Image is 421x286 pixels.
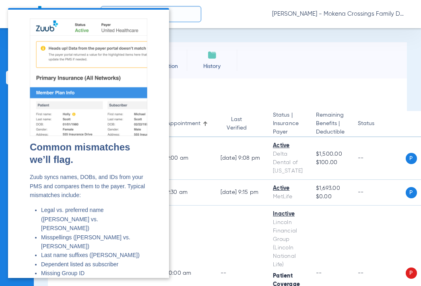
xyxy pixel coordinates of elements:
th: Status | [266,111,310,137]
div: Appointment [167,119,208,128]
span: [PERSON_NAME] - Mokena Crossings Family Dental [272,10,405,18]
div: Last Verified [221,115,253,132]
img: History [207,50,217,60]
li: Misspellings ([PERSON_NAME] vs. [PERSON_NAME]) [33,225,139,243]
div: Delta Dental of [US_STATE] [273,150,303,175]
span: Insurance Payer [273,119,303,136]
h2: Common mismatches we’ll flag. [22,133,139,158]
span: $1,500.00 [316,150,345,158]
span: -- [316,270,322,276]
span: $100.00 [316,158,345,167]
span: $0.00 [316,193,345,201]
div: Lincoln Financial Group (Lincoln National Life) [273,218,303,269]
div: Inactive [273,210,303,218]
div: Active [273,184,303,193]
div: Appointment [167,119,200,128]
span: P [406,267,417,279]
li: Legal vs. preferred name ([PERSON_NAME] vs. [PERSON_NAME]) [33,198,139,224]
div: Active [273,142,303,150]
li: Dependent listed as subscriber [33,252,139,261]
td: [DATE] 9:08 PM [214,137,267,180]
th: Status [351,111,406,137]
span: P [406,187,417,198]
th: Remaining Benefits | [310,111,351,137]
li: Last name suffixes ([PERSON_NAME]) [33,243,139,251]
p: Zuub syncs names, DOBs, and IDs from your PMS and compares them to the payer. Typical mismatches ... [22,165,139,191]
div: MetLife [273,193,303,201]
li: Missing Group ID [33,261,139,270]
span: Deductible [316,128,345,136]
input: Search for patients [101,6,201,22]
td: 9:30 AM [160,180,214,206]
span: $1,693.00 [316,184,345,193]
img: Zuub Logo [16,6,44,20]
td: [DATE] 9:15 PM [214,180,267,206]
div: Last Verified [221,115,260,132]
td: -- [351,180,406,206]
span: P [406,153,417,164]
span: History [193,62,231,70]
td: -- [351,137,406,180]
td: 9:00 AM [160,137,214,180]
